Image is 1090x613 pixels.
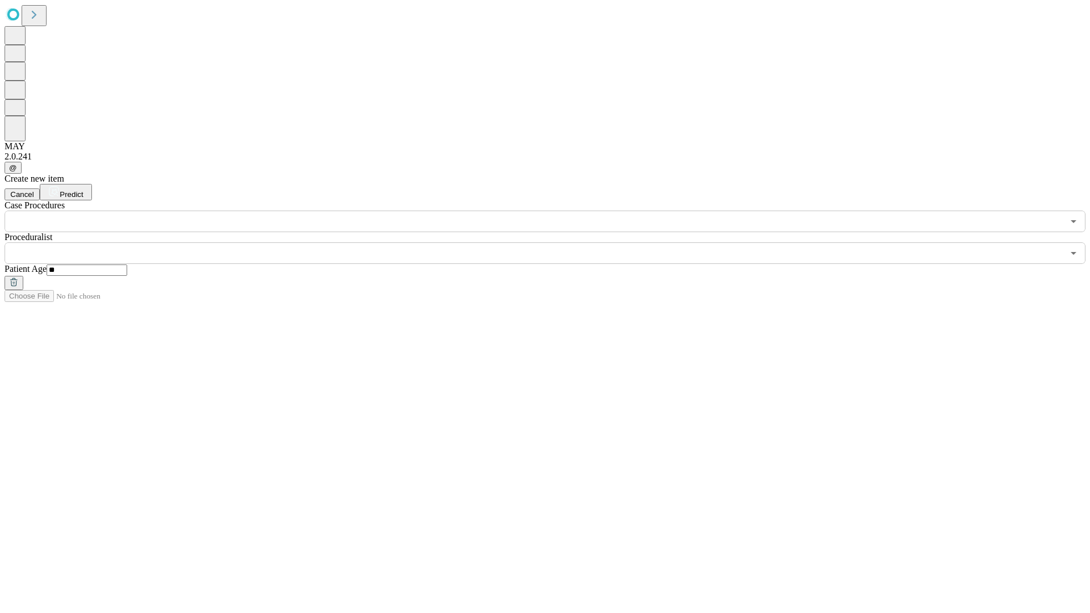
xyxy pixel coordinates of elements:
button: Open [1066,213,1081,229]
span: Create new item [5,174,64,183]
span: Cancel [10,190,34,199]
div: 2.0.241 [5,152,1085,162]
div: MAY [5,141,1085,152]
button: Open [1066,245,1081,261]
span: @ [9,163,17,172]
button: @ [5,162,22,174]
span: Predict [60,190,83,199]
span: Scheduled Procedure [5,200,65,210]
button: Predict [40,184,92,200]
button: Cancel [5,188,40,200]
span: Patient Age [5,264,47,274]
span: Proceduralist [5,232,52,242]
